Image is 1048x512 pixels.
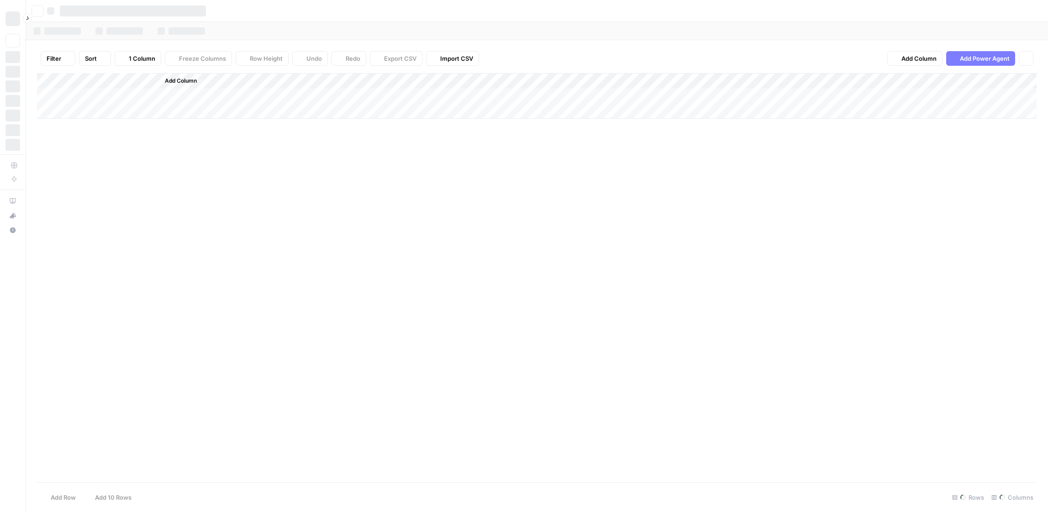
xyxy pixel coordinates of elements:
[165,77,197,85] span: Add Column
[332,51,366,66] button: Redo
[41,51,75,66] button: Filter
[292,51,328,66] button: Undo
[81,490,137,505] button: Add 10 Rows
[960,54,1010,63] span: Add Power Agent
[165,51,232,66] button: Freeze Columns
[129,54,155,63] span: 1 Column
[946,51,1015,66] button: Add Power Agent
[95,493,132,502] span: Add 10 Rows
[440,54,473,63] span: Import CSV
[306,54,322,63] span: Undo
[370,51,422,66] button: Export CSV
[37,490,81,505] button: Add Row
[115,51,161,66] button: 1 Column
[85,54,97,63] span: Sort
[250,54,283,63] span: Row Height
[948,490,988,505] div: Rows
[988,490,1037,505] div: Columns
[5,208,20,223] button: What's new?
[6,209,20,222] div: What's new?
[901,54,937,63] span: Add Column
[5,194,20,208] a: AirOps Academy
[346,54,360,63] span: Redo
[51,493,76,502] span: Add Row
[887,51,943,66] button: Add Column
[79,51,111,66] button: Sort
[47,54,61,63] span: Filter
[153,75,200,87] button: Add Column
[236,51,289,66] button: Row Height
[5,223,20,238] button: Help + Support
[384,54,416,63] span: Export CSV
[179,54,226,63] span: Freeze Columns
[426,51,479,66] button: Import CSV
